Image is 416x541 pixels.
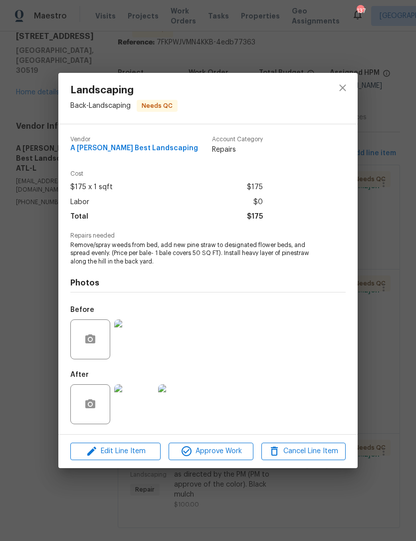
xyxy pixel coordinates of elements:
span: $0 [253,195,263,210]
span: Repairs [212,145,263,155]
span: Labor [70,195,89,210]
span: $175 [247,210,263,224]
span: Remove/spray weeds from bed, add new pine straw to designated flower beds, and spread evenly. (Pr... [70,241,318,266]
span: Cancel Line Item [264,445,343,458]
span: Cost [70,171,263,177]
span: Edit Line Item [73,445,158,458]
h4: Photos [70,278,346,288]
h5: After [70,371,89,378]
span: Account Category [212,136,263,143]
div: 137 [357,6,364,16]
button: Cancel Line Item [261,443,346,460]
span: Needs QC [138,101,177,111]
span: Vendor [70,136,198,143]
span: Repairs needed [70,233,346,239]
span: $175 [247,180,263,195]
h5: Before [70,306,94,313]
button: Approve Work [169,443,253,460]
button: Edit Line Item [70,443,161,460]
button: close [331,76,355,100]
span: Total [70,210,88,224]
span: $175 x 1 sqft [70,180,113,195]
span: Landscaping [70,85,178,96]
span: Back - Landscaping [70,102,131,109]
span: Approve Work [172,445,250,458]
span: A [PERSON_NAME] Best Landscaping [70,145,198,152]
